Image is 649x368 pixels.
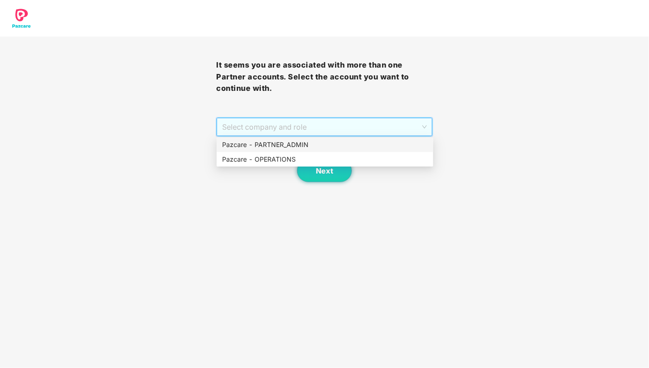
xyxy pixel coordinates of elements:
[216,59,432,95] h3: It seems you are associated with more than one Partner accounts. Select the account you want to c...
[222,154,428,164] div: Pazcare - OPERATIONS
[217,137,433,152] div: Pazcare - PARTNER_ADMIN
[217,152,433,167] div: Pazcare - OPERATIONS
[316,167,333,175] span: Next
[222,140,428,150] div: Pazcare - PARTNER_ADMIN
[297,159,352,182] button: Next
[222,118,426,136] span: Select company and role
